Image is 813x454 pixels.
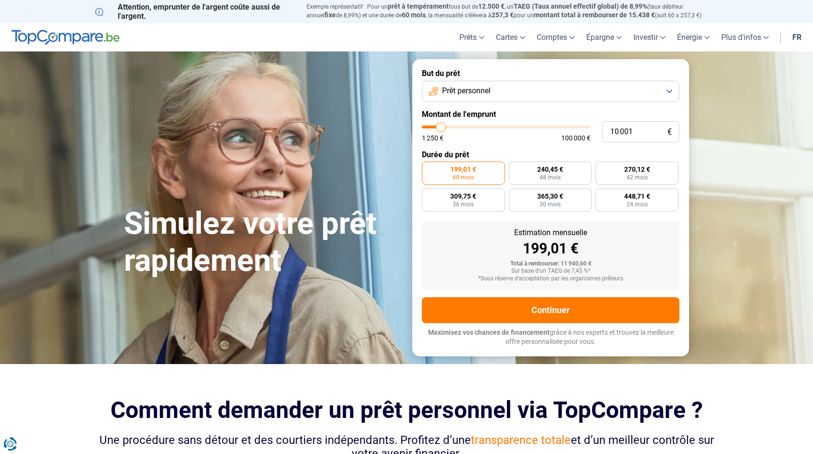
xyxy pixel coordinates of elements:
a: Investir [628,23,671,51]
span: 257,3 € [492,11,514,19]
span: 30 mois [540,202,561,207]
a: Énergie [671,23,715,51]
a: Cartes [490,23,531,51]
span: TAEG (Taux annuel effectif global) de 8,99% [514,2,647,10]
span: fixe [324,11,336,19]
div: *Sous réserve d'acceptation par les organismes prêteurs [430,276,672,282]
p: grâce à nos experts et trouvez la meilleure offre personnalisée pour vous. [422,328,679,347]
span: 448,71 € [624,193,650,200]
p: Attention, emprunter de l'argent coûte aussi de l'argent. [95,2,295,21]
span: montant total à rembourser de 15.438 € [534,11,655,19]
span: 24 mois [627,202,648,207]
span: prêt à tempérament [388,2,449,10]
a: Comptes [531,23,580,51]
div: Sur base d'un TAEG de 7,45 %* [430,268,672,275]
span: 309,75 € [450,193,476,200]
h1: Simulez votre prêt rapidement [124,205,401,279]
span: 60 mois [453,175,474,180]
span: € [667,128,672,136]
label: But du prêt [422,69,679,78]
a: fr [787,23,807,51]
span: 199,01 € [450,166,476,173]
span: 100 000 € [561,135,591,141]
span: 36 mois [453,202,474,207]
a: Épargne [580,23,628,51]
button: Prêt personnel [422,81,679,102]
span: 42 mois [627,175,648,180]
div: Total à rembourser: 11 940,60 € [430,261,672,267]
div: 199,01 € [430,241,672,256]
img: TopCompare [12,30,120,45]
span: 240,45 € [537,166,563,173]
span: transparence totale [471,433,571,447]
span: 270,12 € [624,166,650,173]
div: Estimation mensuelle [430,229,672,237]
span: 12.500 € [478,2,505,10]
a: Prêts [454,23,490,51]
span: 60 mois [402,11,426,19]
p: Exemple représentatif : Pour un tous but de , un (taux débiteur annuel de 8,99%) et une durée de ... [307,2,718,20]
span: 365,30 € [537,193,563,200]
span: 1 250 € [422,135,443,141]
label: Durée du prêt [422,150,679,159]
a: Plus d'infos [715,23,775,51]
span: Prêt personnel [442,86,491,96]
label: Montant de l'emprunt [422,110,679,119]
button: Continuer [422,297,679,323]
h2: Comment demander un prêt personnel via TopCompare ? [95,397,718,423]
span: Maximisez vos chances de financement [428,328,550,336]
span: 48 mois [540,175,561,180]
